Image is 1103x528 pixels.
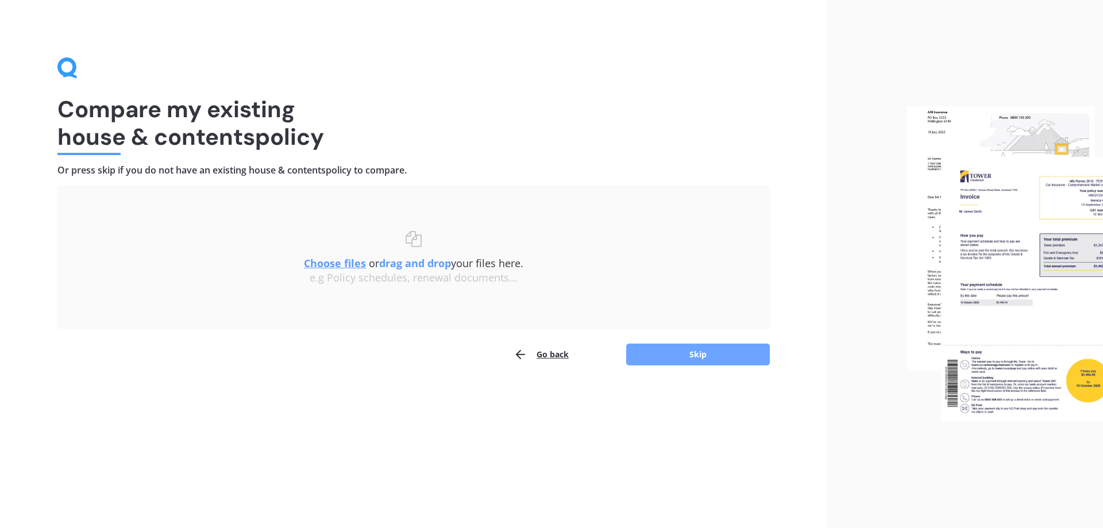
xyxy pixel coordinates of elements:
[907,106,1103,422] img: files.webp
[57,164,770,176] h4: Or press skip if you do not have an existing house & contents policy to compare.
[80,272,747,284] div: e.g Policy schedules, renewal documents...
[304,256,366,270] u: Choose files
[57,95,770,151] h1: Compare my existing house & contents policy
[304,256,523,270] span: or your files here.
[626,344,770,365] button: Skip
[379,256,451,270] b: drag and drop
[514,343,569,366] button: Go back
